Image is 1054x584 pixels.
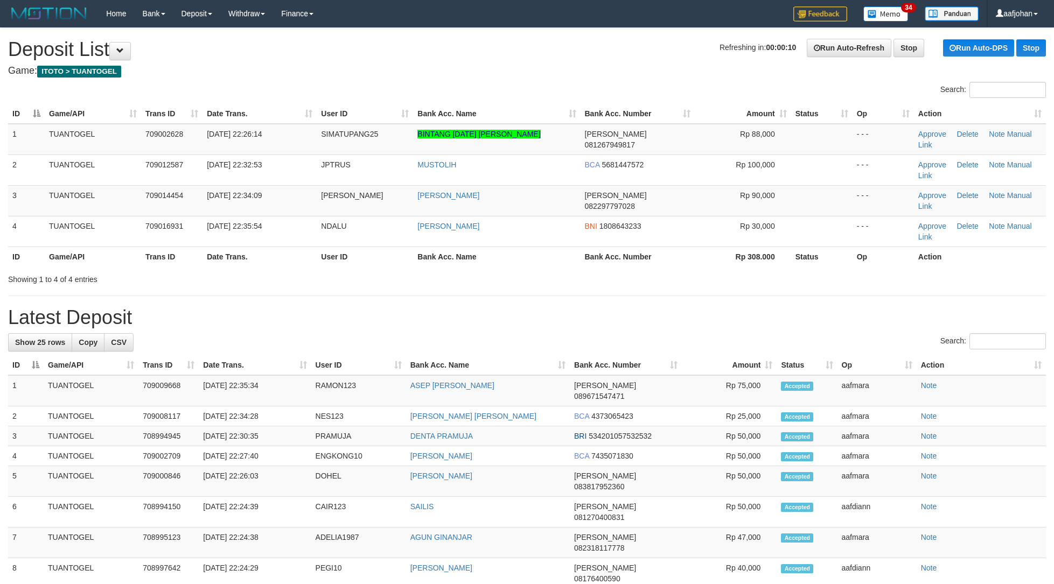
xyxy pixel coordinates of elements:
[574,472,636,480] span: [PERSON_NAME]
[853,247,914,266] th: Op
[918,191,946,200] a: Approve
[203,247,317,266] th: Date Trans.
[8,124,45,155] td: 1
[574,533,636,541] span: [PERSON_NAME]
[574,412,589,420] span: BCA
[591,412,633,420] span: Copy 4373065423 to clipboard
[740,130,775,138] span: Rp 88,000
[574,482,624,491] span: Copy 083817952360 to clipboard
[918,191,1032,210] a: Manual Link
[410,472,472,480] a: [PERSON_NAME]
[781,533,813,543] span: Accepted
[410,564,472,572] a: [PERSON_NAME]
[199,466,311,497] td: [DATE] 22:26:03
[781,472,813,481] span: Accepted
[138,466,199,497] td: 709000846
[918,222,1032,241] a: Manual Link
[15,338,65,347] span: Show 25 rows
[145,160,183,169] span: 709012587
[79,338,97,347] span: Copy
[45,154,141,185] td: TUANTOGEL
[781,503,813,512] span: Accepted
[791,104,853,124] th: Status: activate to sort column ascending
[410,452,472,460] a: [PERSON_NAME]
[918,222,946,230] a: Approve
[682,466,777,497] td: Rp 50,000
[574,381,636,390] span: [PERSON_NAME]
[8,247,45,266] th: ID
[585,160,600,169] span: BCA
[989,130,1005,138] a: Note
[207,222,262,230] span: [DATE] 22:35:54
[138,406,199,426] td: 709008117
[199,375,311,406] td: [DATE] 22:35:34
[940,82,1046,98] label: Search:
[311,406,406,426] td: NES123
[45,104,141,124] th: Game/API: activate to sort column ascending
[145,191,183,200] span: 709014454
[413,104,580,124] th: Bank Acc. Name: activate to sort column ascending
[321,191,383,200] span: [PERSON_NAME]
[863,6,909,22] img: Button%20Memo.svg
[837,497,917,527] td: aafdiann
[682,497,777,527] td: Rp 50,000
[585,222,597,230] span: BNI
[141,247,203,266] th: Trans ID
[207,160,262,169] span: [DATE] 22:32:53
[574,564,636,572] span: [PERSON_NAME]
[410,502,434,511] a: SAILIS
[581,104,695,124] th: Bank Acc. Number: activate to sort column ascending
[940,333,1046,349] label: Search:
[853,154,914,185] td: - - -
[138,446,199,466] td: 709002709
[777,355,837,375] th: Status: activate to sort column ascending
[894,39,924,57] a: Stop
[207,191,262,200] span: [DATE] 22:34:09
[943,39,1014,57] a: Run Auto-DPS
[44,527,138,558] td: TUANTOGEL
[837,355,917,375] th: Op: activate to sort column ascending
[574,574,620,583] span: Copy 08176400590 to clipboard
[138,527,199,558] td: 708995123
[574,502,636,511] span: [PERSON_NAME]
[311,497,406,527] td: CAIR123
[602,160,644,169] span: Copy 5681447572 to clipboard
[199,527,311,558] td: [DATE] 22:24:38
[44,446,138,466] td: TUANTOGEL
[321,160,350,169] span: JPTRUS
[837,466,917,497] td: aafmara
[921,452,937,460] a: Note
[410,412,536,420] a: [PERSON_NAME] [PERSON_NAME]
[682,527,777,558] td: Rp 47,000
[740,222,775,230] span: Rp 30,000
[8,355,44,375] th: ID: activate to sort column descending
[8,527,44,558] td: 7
[413,247,580,266] th: Bank Acc. Name
[581,247,695,266] th: Bank Acc. Number
[989,191,1005,200] a: Note
[311,426,406,446] td: PRAMUJA
[138,355,199,375] th: Trans ID: activate to sort column ascending
[599,222,641,230] span: Copy 1808643233 to clipboard
[417,130,540,138] a: BINTANG [DATE] [PERSON_NAME]
[8,446,44,466] td: 4
[44,406,138,426] td: TUANTOGEL
[104,333,134,351] a: CSV
[695,247,791,266] th: Rp 308.000
[921,432,937,440] a: Note
[921,502,937,511] a: Note
[8,270,431,285] div: Showing 1 to 4 of 4 entries
[695,104,791,124] th: Amount: activate to sort column ascending
[585,191,647,200] span: [PERSON_NAME]
[321,222,346,230] span: NDALU
[45,216,141,247] td: TUANTOGEL
[574,544,624,552] span: Copy 082318117778 to clipboard
[901,3,916,12] span: 34
[321,130,378,138] span: SIMATUPANG25
[311,466,406,497] td: DOHEL
[720,43,796,52] span: Refreshing in:
[8,466,44,497] td: 5
[921,412,937,420] a: Note
[45,185,141,216] td: TUANTOGEL
[199,426,311,446] td: [DATE] 22:30:35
